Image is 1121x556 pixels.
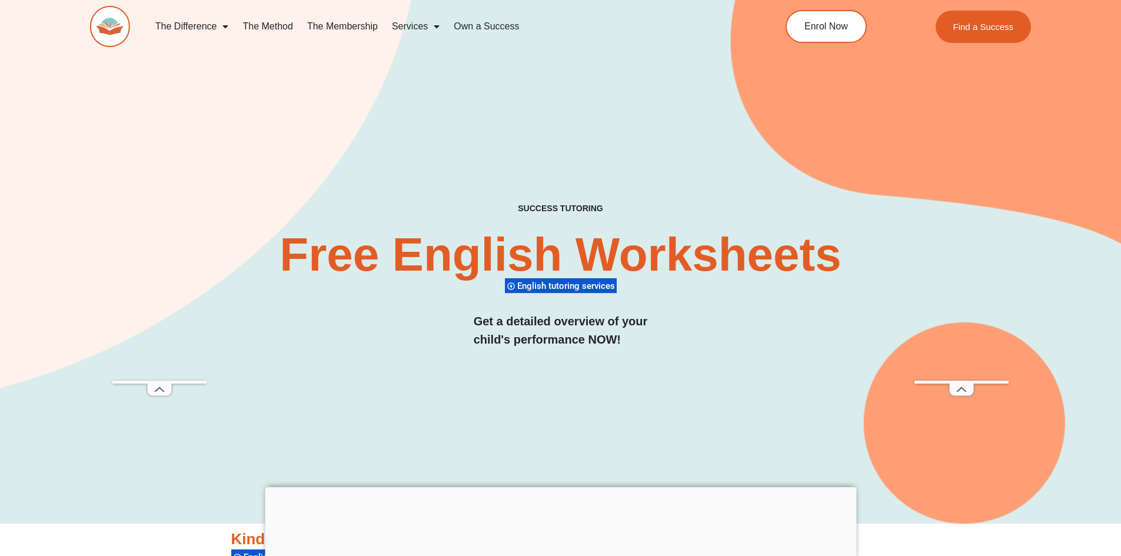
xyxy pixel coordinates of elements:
a: Find a Success [936,11,1032,43]
nav: Menu [148,13,732,40]
h3: Get a detailed overview of your child's performance NOW! [474,312,648,349]
a: Enrol Now [786,10,867,43]
span: Find a Success [953,22,1014,31]
h2: Free English Worksheets​ [250,231,871,278]
a: The Method [235,13,300,40]
iframe: Advertisement [112,28,207,381]
span: Enrol Now [804,22,848,31]
iframe: Advertisement [914,28,1009,381]
div: English tutoring services [505,278,617,294]
h4: SUCCESS TUTORING​ [421,204,700,214]
span: English tutoring services [517,281,618,291]
a: Own a Success [447,13,526,40]
a: The Difference [148,13,236,40]
h3: Kinder English Worksheets [231,530,890,550]
a: Services [385,13,447,40]
a: The Membership [300,13,385,40]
